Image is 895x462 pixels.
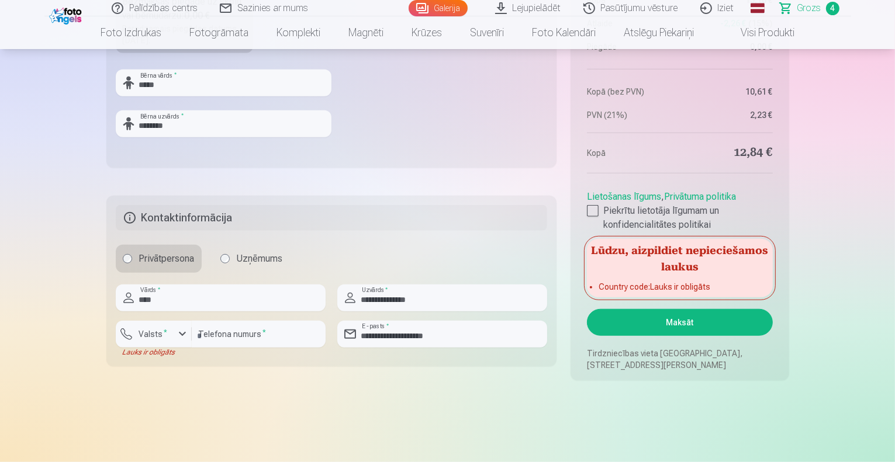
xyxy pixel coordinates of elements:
[587,109,674,121] dt: PVN (21%)
[587,204,772,232] label: Piekrītu lietotāja līgumam un konfidencialitātes politikai
[599,281,761,293] li: Country code : Lauks ir obligāts
[123,254,132,263] input: Privātpersona
[175,16,262,49] a: Fotogrāmata
[587,239,772,276] h5: Lūdzu, aizpildiet nepieciešamos laukus
[587,86,674,98] dt: Kopā (bez PVN)
[708,16,808,49] a: Visi produkti
[456,16,518,49] a: Suvenīri
[220,254,230,263] input: Uzņēmums
[134,328,172,340] label: Valsts
[587,185,772,232] div: ,
[262,16,334,49] a: Komplekti
[587,191,661,202] a: Lietošanas līgums
[610,16,708,49] a: Atslēgu piekariņi
[116,348,192,357] div: Lauks ir obligāts
[587,348,772,371] p: Tirdzniecības vieta [GEOGRAPHIC_DATA], [STREET_ADDRESS][PERSON_NAME]
[664,191,736,202] a: Privātuma politika
[587,145,674,161] dt: Kopā
[826,2,839,15] span: 4
[686,145,773,161] dd: 12,84 €
[87,16,175,49] a: Foto izdrukas
[116,205,548,231] h5: Kontaktinformācija
[797,1,821,15] span: Grozs
[686,109,773,121] dd: 2,23 €
[587,309,772,336] button: Maksāt
[334,16,398,49] a: Magnēti
[49,5,85,25] img: /fa1
[213,245,290,273] label: Uzņēmums
[116,321,192,348] button: Valsts*
[686,86,773,98] dd: 10,61 €
[116,245,202,273] label: Privātpersona
[518,16,610,49] a: Foto kalendāri
[398,16,456,49] a: Krūzes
